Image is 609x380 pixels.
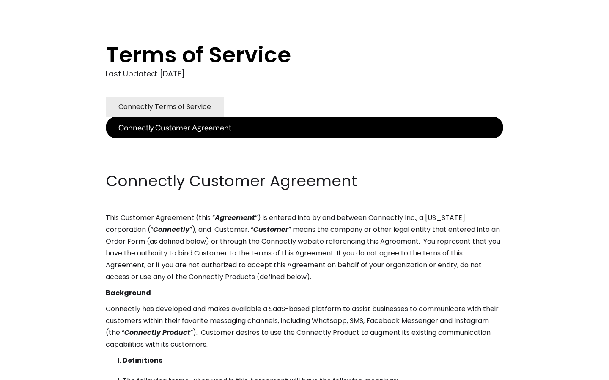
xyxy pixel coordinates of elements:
[106,171,503,192] h2: Connectly Customer Agreement
[106,155,503,166] p: ‍
[118,122,231,133] div: Connectly Customer Agreement
[253,225,288,234] em: Customer
[118,101,211,113] div: Connectly Terms of Service
[106,303,503,350] p: Connectly has developed and makes available a SaaS-based platform to assist businesses to communi...
[153,225,189,234] em: Connectly
[124,328,190,337] em: Connectly Product
[106,288,151,298] strong: Background
[106,212,503,283] p: This Customer Agreement (this “ ”) is entered into by and between Connectly Inc., a [US_STATE] co...
[215,213,255,223] em: Agreement
[123,356,162,365] strong: Definitions
[106,138,503,150] p: ‍
[8,364,51,377] aside: Language selected: English
[106,42,469,68] h1: Terms of Service
[106,68,503,80] div: Last Updated: [DATE]
[17,365,51,377] ul: Language list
